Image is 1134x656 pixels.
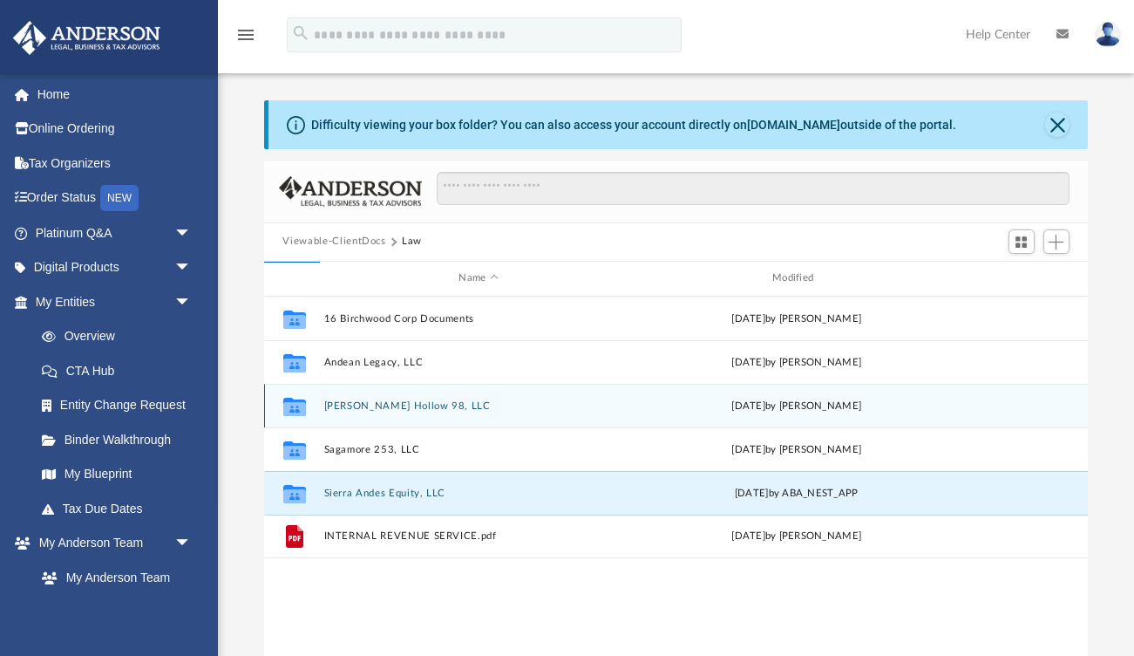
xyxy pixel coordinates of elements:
[1045,113,1069,137] button: Close
[437,172,1069,205] input: Search files and folders
[100,185,139,211] div: NEW
[174,215,209,251] span: arrow_drop_down
[12,146,218,181] a: Tax Organizers
[323,312,634,324] button: 16 Birchwood Corp Documents
[1043,229,1069,254] button: Add
[641,311,951,326] div: [DATE] by [PERSON_NAME]
[235,33,256,45] a: menu
[323,270,633,286] div: Name
[174,526,209,562] span: arrow_drop_down
[323,530,634,542] button: INTERNAL REVENUE SERVICE.pdf
[24,491,218,526] a: Tax Due Dates
[12,112,218,147] a: Online Ordering
[12,250,218,285] a: Digital Productsarrow_drop_down
[12,284,218,319] a: My Entitiesarrow_drop_down
[235,24,256,45] i: menu
[323,400,634,411] button: [PERSON_NAME] Hollow 98, LLC
[402,234,422,249] button: Law
[641,485,951,501] div: [DATE] by ABA_NEST_APP
[24,595,209,630] a: Anderson System
[24,457,209,492] a: My Blueprint
[1008,229,1035,254] button: Switch to Grid View
[24,353,218,388] a: CTA Hub
[24,560,200,595] a: My Anderson Team
[12,181,218,216] a: Order StatusNEW
[291,24,310,43] i: search
[12,77,218,112] a: Home
[747,118,840,132] a: [DOMAIN_NAME]
[323,443,634,454] button: Sagamore 253, LLC
[282,234,385,249] button: Viewable-ClientDocs
[24,422,218,457] a: Binder Walkthrough
[8,21,166,55] img: Anderson Advisors Platinum Portal
[959,270,1081,286] div: id
[174,284,209,320] span: arrow_drop_down
[323,487,634,498] button: Sierra Andes Equity, LLC
[24,388,218,423] a: Entity Change Request
[12,526,209,561] a: My Anderson Teamarrow_drop_down
[24,319,218,354] a: Overview
[641,529,951,544] div: [DATE] by [PERSON_NAME]
[323,356,634,367] button: Andean Legacy, LLC
[12,215,218,250] a: Platinum Q&Aarrow_drop_down
[641,398,951,413] div: [DATE] by [PERSON_NAME]
[271,270,315,286] div: id
[1095,22,1121,47] img: User Pic
[311,116,956,134] div: Difficulty viewing your box folder? You can also access your account directly on outside of the p...
[641,441,951,457] div: [DATE] by [PERSON_NAME]
[641,270,951,286] div: Modified
[641,354,951,370] div: [DATE] by [PERSON_NAME]
[174,250,209,286] span: arrow_drop_down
